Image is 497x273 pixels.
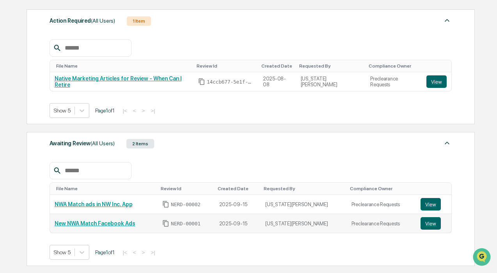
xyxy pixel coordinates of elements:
[133,62,142,71] button: Start new chat
[421,217,441,230] button: View
[472,247,493,268] iframe: Open customer support
[16,113,49,121] span: Data Lookup
[127,16,151,26] div: 1 Item
[299,63,363,69] div: Toggle SortBy
[426,75,447,88] button: View
[56,186,155,191] div: Toggle SortBy
[442,16,452,25] img: caret
[148,249,157,256] button: >|
[218,186,258,191] div: Toggle SortBy
[215,195,261,214] td: 2025-09-15
[148,107,157,114] button: >|
[347,214,416,233] td: Preclearance Requests
[5,110,52,124] a: 🔎Data Lookup
[366,72,422,91] td: Preclearance Requests
[121,249,130,256] button: |<
[264,186,343,191] div: Toggle SortBy
[121,107,130,114] button: |<
[95,249,115,255] span: Page 1 of 1
[261,63,293,69] div: Toggle SortBy
[91,18,115,24] span: (All Users)
[95,107,115,114] span: Page 1 of 1
[27,60,128,68] div: Start new chat
[422,186,448,191] div: Toggle SortBy
[428,63,448,69] div: Toggle SortBy
[78,132,94,138] span: Pylon
[50,138,115,148] div: Awaiting Review
[8,60,22,74] img: 1746055101610-c473b297-6a78-478c-a979-82029cc54cd1
[55,201,133,207] a: NWA Match ads in NW Inc. App
[207,79,254,85] span: 14ccb677-5e1f-45b0-bfab-58f173d49acd
[421,198,441,211] button: View
[171,221,201,227] span: NERD-00001
[55,220,135,227] a: New NWA Match Facebook Ads
[161,186,211,191] div: Toggle SortBy
[55,75,182,88] a: Native Marketing Articles for Review - When Can I Retire
[5,95,53,109] a: 🖐️Preclearance
[56,63,190,69] div: Toggle SortBy
[442,138,452,148] img: caret
[131,107,138,114] button: <
[91,140,115,146] span: (All Users)
[198,78,205,85] span: Copy Id
[369,63,419,69] div: Toggle SortBy
[8,99,14,105] div: 🖐️
[171,202,201,208] span: NERD-00002
[197,63,255,69] div: Toggle SortBy
[126,139,154,148] div: 2 Items
[162,201,169,208] span: Copy Id
[421,217,447,230] a: View
[53,95,100,109] a: 🗄️Attestations
[347,195,416,214] td: Preclearance Requests
[296,72,366,91] td: [US_STATE][PERSON_NAME]
[57,99,63,105] div: 🗄️
[261,214,346,233] td: [US_STATE][PERSON_NAME]
[140,249,147,256] button: >
[27,68,99,74] div: We're available if you need us!
[261,195,346,214] td: [US_STATE][PERSON_NAME]
[350,186,413,191] div: Toggle SortBy
[140,107,147,114] button: >
[162,220,169,227] span: Copy Id
[8,114,14,120] div: 🔎
[50,16,115,26] div: Action Required
[8,16,142,29] p: How can we help?
[421,198,447,211] a: View
[16,98,50,106] span: Preclearance
[215,214,261,233] td: 2025-09-15
[55,132,94,138] a: Powered byPylon
[258,72,296,91] td: 2025-08-08
[131,249,138,256] button: <
[64,98,97,106] span: Attestations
